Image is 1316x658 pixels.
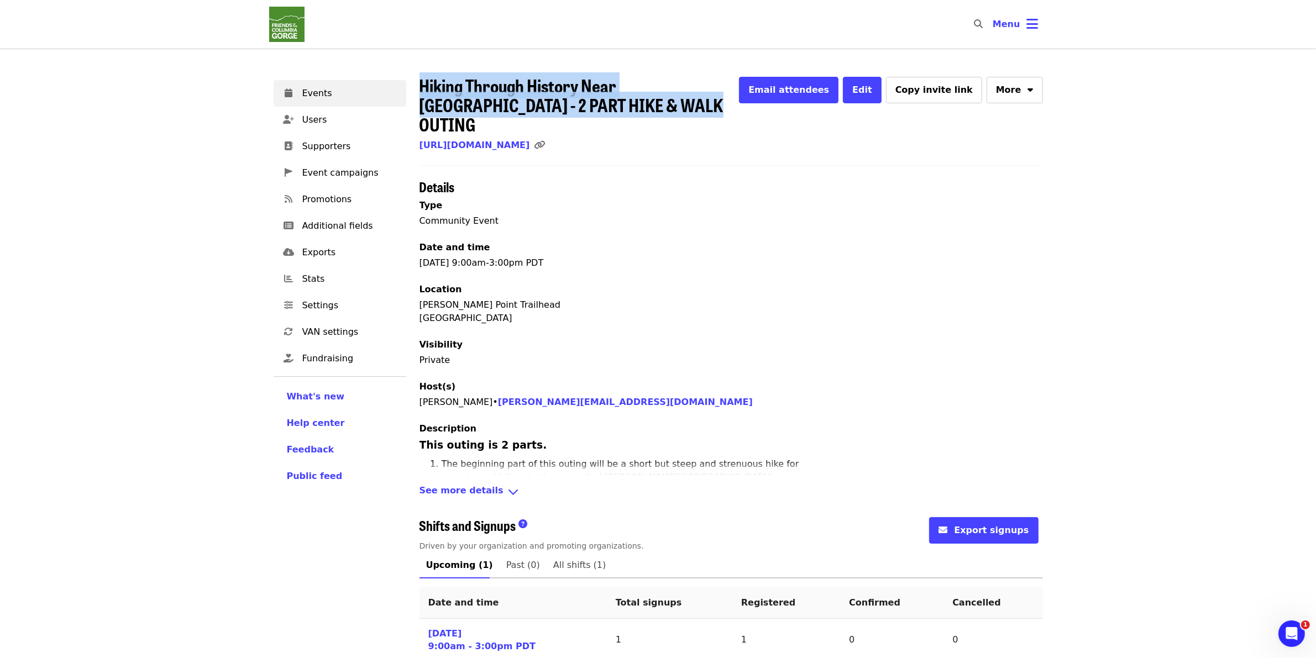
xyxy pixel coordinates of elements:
span: Click to copy link! [534,140,552,150]
span: Users [302,113,397,127]
button: Email attendees [739,77,838,103]
button: Copy invite link [886,77,982,103]
span: Menu [993,19,1020,29]
i: hand-holding-heart icon [284,353,294,364]
span: Public feed [287,471,343,481]
span: Date and time [428,597,499,608]
span: Confirmed [849,597,900,608]
span: Edit [852,85,872,95]
a: Settings [274,292,406,319]
span: Date and time [420,242,490,252]
span: Visibility [420,339,463,350]
span: Upcoming (1) [426,557,493,573]
a: All shifts (1) [547,552,613,578]
i: search icon [974,19,983,29]
button: More [987,77,1043,103]
a: Exports [274,239,406,266]
span: Promotions [302,193,397,206]
span: Host(s) [420,381,456,392]
a: Events [274,80,406,107]
span: Event campaigns [302,166,397,180]
i: user-plus icon [284,114,295,125]
span: 1 [1301,620,1310,629]
span: Copy invite link [895,85,973,95]
span: See more details [420,484,504,500]
h3: This outing is 2 parts. [420,438,806,453]
span: Driven by your organization and promoting organizations. [420,541,644,550]
a: Past (0) [500,552,547,578]
i: bars icon [1027,16,1039,32]
span: Additional fields [302,219,397,233]
span: Stats [302,272,397,286]
span: Location [420,284,462,294]
button: Toggle account menu [984,11,1047,38]
a: Stats [274,266,406,292]
i: envelope icon [938,525,947,535]
i: rss icon [285,194,293,204]
li: The beginning part of this outing will be a short but steep and strenuous hike for experienced hi... [442,457,806,484]
div: [DATE] 9:00am-3:00pm PDT [420,199,1043,475]
span: Type [420,200,443,210]
a: What's new [287,390,393,403]
button: Feedback [287,443,334,456]
span: Exports [302,246,397,259]
span: Past (0) [506,557,540,573]
div: [PERSON_NAME] Point Trailhead [420,298,1043,312]
img: Friends Of The Columbia Gorge - Home [269,7,305,42]
i: angle-down icon [508,484,520,500]
button: Edit [843,77,882,103]
span: Registered [741,597,795,608]
span: Email attendees [748,85,829,95]
i: cloud-download icon [284,247,295,257]
a: Help center [287,417,393,430]
a: Additional fields [274,213,406,239]
a: Fundraising [274,345,406,372]
button: envelope iconExport signups [929,517,1038,544]
span: Supporters [302,140,397,153]
span: Fundraising [302,352,397,365]
span: Hiking Through History Near [GEOGRAPHIC_DATA] - 2 PART HIKE & WALK OUTING [420,72,723,137]
span: Description [420,423,476,434]
span: Settings [302,299,397,312]
input: Search [989,11,998,38]
a: [DATE]9:00am - 3:00pm PDT [428,628,536,653]
i: list-alt icon [284,220,294,231]
span: Shifts and Signups [420,515,516,535]
a: Public feed [287,470,393,483]
span: Details [420,177,455,196]
a: VAN settings [274,319,406,345]
i: calendar icon [285,88,293,98]
span: Events [302,87,397,100]
iframe: Intercom live chat [1278,620,1305,647]
a: Supporters [274,133,406,160]
a: [PERSON_NAME][EMAIL_ADDRESS][DOMAIN_NAME] [498,397,753,407]
i: sliders-h icon [285,300,293,310]
a: Promotions [274,186,406,213]
i: address-book icon [285,141,293,151]
i: pennant icon [285,167,293,178]
i: question-circle icon [519,519,528,529]
a: Users [274,107,406,133]
span: What's new [287,391,345,402]
span: Help center [287,418,345,428]
p: Private [420,354,1043,367]
div: [GEOGRAPHIC_DATA] [420,312,1043,325]
i: sync icon [285,327,293,337]
i: link icon [534,140,545,150]
a: Upcoming (1) [420,552,500,578]
div: See more detailsangle-down icon [420,484,1043,500]
a: [URL][DOMAIN_NAME] [420,140,530,150]
span: More [996,83,1021,97]
span: [PERSON_NAME] • [420,397,753,407]
span: VAN settings [302,325,397,339]
span: All shifts (1) [553,557,606,573]
span: Total signups [616,597,682,608]
span: Cancelled [952,597,1001,608]
i: sort-down icon [1028,83,1034,93]
a: Event campaigns [274,160,406,186]
span: Community Event [420,215,499,226]
i: chart-bar icon [285,273,293,284]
